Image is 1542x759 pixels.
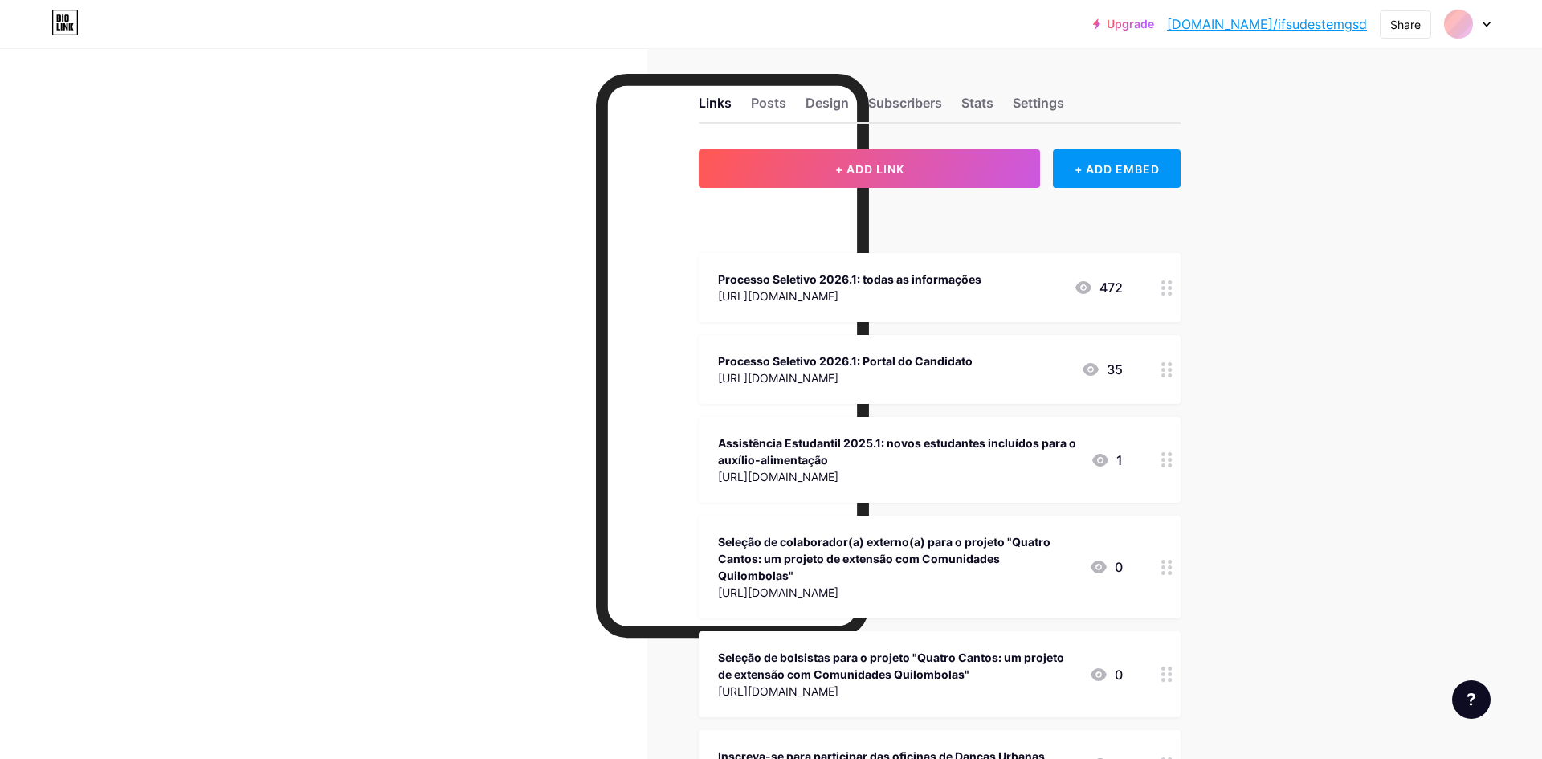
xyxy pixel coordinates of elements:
[718,288,981,304] div: [URL][DOMAIN_NAME]
[718,649,1076,683] div: Seleção de bolsistas para o projeto "Quatro Cantos: um projeto de extensão com Comunidades Quilom...
[1167,14,1367,34] a: [DOMAIN_NAME]/ifsudestemgsd
[718,353,973,369] div: Processo Seletivo 2026.1: Portal do Candidato
[718,468,1078,485] div: [URL][DOMAIN_NAME]
[718,369,973,386] div: [URL][DOMAIN_NAME]
[1081,360,1123,379] div: 35
[1053,149,1181,188] div: + ADD EMBED
[868,93,942,122] div: Subscribers
[1093,18,1154,31] a: Upgrade
[718,271,981,288] div: Processo Seletivo 2026.1: todas as informações
[718,533,1076,584] div: Seleção de colaborador(a) externo(a) para o projeto "Quatro Cantos: um projeto de extensão com Co...
[718,584,1076,601] div: [URL][DOMAIN_NAME]
[1074,278,1123,297] div: 472
[699,93,732,122] div: Links
[751,93,786,122] div: Posts
[835,162,904,176] span: + ADD LINK
[699,149,1040,188] button: + ADD LINK
[1013,93,1064,122] div: Settings
[961,93,993,122] div: Stats
[1091,451,1123,470] div: 1
[718,435,1078,468] div: Assistência Estudantil 2025.1: novos estudantes incluídos para o auxílio-alimentação
[1089,665,1123,684] div: 0
[1089,557,1123,577] div: 0
[806,93,849,122] div: Design
[1390,16,1421,33] div: Share
[718,683,1076,700] div: [URL][DOMAIN_NAME]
